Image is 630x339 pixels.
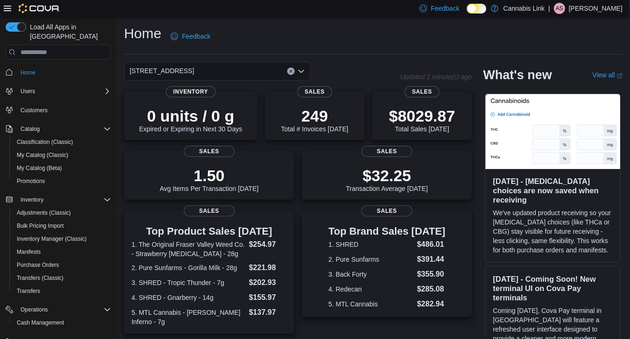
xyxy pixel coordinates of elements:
[617,73,623,79] svg: External link
[139,107,242,125] p: 0 units / 0 g
[554,3,565,14] div: Andrew Stewart
[17,104,111,116] span: Customers
[160,166,259,192] div: Avg Items Per Transaction [DATE]
[21,306,48,313] span: Operations
[328,299,413,309] dt: 5. MTL Cannabis
[13,220,68,231] a: Bulk Pricing Import
[346,166,428,185] p: $32.25
[13,149,111,161] span: My Catalog (Classic)
[328,226,445,237] h3: Top Brand Sales [DATE]
[17,105,51,116] a: Customers
[417,298,446,310] dd: $282.94
[281,107,348,125] p: 249
[184,146,235,157] span: Sales
[130,65,194,76] span: [STREET_ADDRESS]
[328,240,413,249] dt: 1. SHRED
[9,162,115,175] button: My Catalog (Beta)
[21,88,35,95] span: Users
[417,269,446,280] dd: $355.90
[13,220,111,231] span: Bulk Pricing Import
[13,233,111,244] span: Inventory Manager (Classic)
[389,107,455,125] p: $8029.87
[297,86,332,97] span: Sales
[13,233,90,244] a: Inventory Manager (Classic)
[249,239,287,250] dd: $254.97
[17,209,71,217] span: Adjustments (Classic)
[2,85,115,98] button: Users
[17,138,73,146] span: Classification (Classic)
[249,262,287,273] dd: $221.98
[19,4,60,13] img: Cova
[17,304,111,315] span: Operations
[9,258,115,271] button: Purchase Orders
[13,272,111,284] span: Transfers (Classic)
[132,278,245,287] dt: 3. SHRED - Tropic Thunder - 7g
[13,285,44,297] a: Transfers
[9,136,115,149] button: Classification (Classic)
[467,4,486,14] input: Dark Mode
[556,3,563,14] span: AS
[9,316,115,329] button: Cash Management
[182,32,210,41] span: Feedback
[17,123,43,135] button: Catalog
[417,254,446,265] dd: $391.44
[124,24,161,43] h1: Home
[2,103,115,117] button: Customers
[17,319,64,326] span: Cash Management
[328,255,413,264] dt: 2. Pure Sunfarms
[21,107,48,114] span: Customers
[166,86,216,97] span: Inventory
[328,270,413,279] dt: 3. Back Forty
[13,149,72,161] a: My Catalog (Classic)
[13,207,75,218] a: Adjustments (Classic)
[249,307,287,318] dd: $137.97
[431,4,459,13] span: Feedback
[9,232,115,245] button: Inventory Manager (Classic)
[132,226,287,237] h3: Top Product Sales [DATE]
[13,163,66,174] a: My Catalog (Beta)
[17,66,111,78] span: Home
[328,285,413,294] dt: 4. Redecan
[2,303,115,316] button: Operations
[483,68,552,82] h2: What's new
[21,125,40,133] span: Catalog
[13,285,111,297] span: Transfers
[9,219,115,232] button: Bulk Pricing Import
[548,3,550,14] p: |
[17,248,41,256] span: Manifests
[287,68,295,75] button: Clear input
[503,3,545,14] p: Cannabis Link
[361,146,413,157] span: Sales
[13,259,63,271] a: Purchase Orders
[2,122,115,136] button: Catalog
[17,164,62,172] span: My Catalog (Beta)
[9,206,115,219] button: Adjustments (Classic)
[17,194,111,205] span: Inventory
[13,163,111,174] span: My Catalog (Beta)
[17,287,40,295] span: Transfers
[249,292,287,303] dd: $155.97
[400,73,472,81] p: Updated 1 minute(s) ago
[593,71,623,79] a: View allExternal link
[13,317,68,328] a: Cash Management
[9,175,115,188] button: Promotions
[17,123,111,135] span: Catalog
[9,245,115,258] button: Manifests
[361,205,413,217] span: Sales
[417,284,446,295] dd: $285.08
[167,27,214,46] a: Feedback
[569,3,623,14] p: [PERSON_NAME]
[13,246,44,258] a: Manifests
[132,263,245,272] dt: 2. Pure Sunfarms - Gorilla Milk - 28g
[184,205,235,217] span: Sales
[17,67,39,78] a: Home
[17,235,87,243] span: Inventory Manager (Classic)
[405,86,440,97] span: Sales
[160,166,259,185] p: 1.50
[249,277,287,288] dd: $202.93
[21,196,43,203] span: Inventory
[9,271,115,285] button: Transfers (Classic)
[17,86,111,97] span: Users
[26,22,111,41] span: Load All Apps in [GEOGRAPHIC_DATA]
